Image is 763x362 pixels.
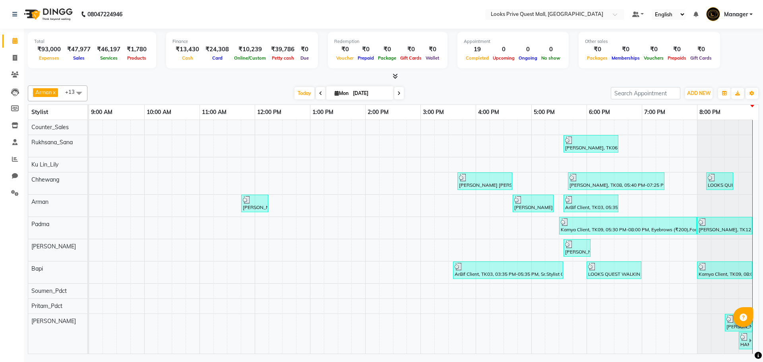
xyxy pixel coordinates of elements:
span: Vouchers [642,55,666,61]
span: Upcoming [491,55,517,61]
span: Mon [333,90,351,96]
b: 08047224946 [87,3,122,25]
a: 6:00 PM [587,106,612,118]
a: 8:00 PM [697,106,722,118]
span: Ongoing [517,55,539,61]
span: Arman [31,198,48,205]
a: 4:00 PM [476,106,501,118]
div: ₹0 [585,45,610,54]
a: 2:00 PM [366,106,391,118]
a: 10:00 AM [145,106,173,118]
span: Gift Cards [688,55,714,61]
a: 12:00 PM [255,106,283,118]
div: ₹0 [642,45,666,54]
span: Counter_Sales [31,124,69,131]
div: ₹46,197 [94,45,124,54]
div: ₹39,786 [268,45,298,54]
div: ₹0 [666,45,688,54]
span: Pritam_Pdct [31,302,62,310]
span: Expenses [37,55,61,61]
span: Online/Custom [232,55,268,61]
span: Products [125,55,148,61]
div: ₹10,239 [232,45,268,54]
span: Card [210,55,225,61]
div: ₹47,977 [64,45,94,54]
div: ₹1,780 [124,45,150,54]
div: Appointment [464,38,562,45]
span: Chhewang [31,176,59,183]
button: ADD NEW [685,88,713,99]
div: ₹0 [610,45,642,54]
div: 0 [491,45,517,54]
div: ₹13,430 [172,45,202,54]
img: logo [20,3,75,25]
div: ₹0 [298,45,312,54]
div: LOOKS QUEST WALKIN CLIENT, TK07, 06:00 PM-07:00 PM, Kersatase Fusion Scrub(F) (₹3500) [587,263,641,278]
span: Soumen_Pdct [31,287,67,294]
a: 3:00 PM [421,106,446,118]
div: [PERSON_NAME], TK08, 05:40 PM-07:25 PM, Cr.Stylist Cut(M) (₹1800),[PERSON_NAME] Styling (₹500) [569,174,664,189]
span: Ku Lin_Lily [31,161,58,168]
a: 5:00 PM [532,106,557,118]
div: ₹0 [356,45,376,54]
a: 1:00 PM [310,106,335,118]
span: Petty cash [270,55,296,61]
div: 0 [539,45,562,54]
span: Bapi [31,265,43,272]
span: [PERSON_NAME] [31,317,76,325]
a: 9:00 AM [89,106,114,118]
span: Voucher [334,55,356,61]
img: Manager [706,7,720,21]
span: Prepaid [356,55,376,61]
div: ₹0 [376,45,398,54]
div: Kamya Client, TK09, 08:00 PM-09:00 PM, Sr.Stylist Cut(F) (₹1600) [698,263,751,278]
div: ₹0 [688,45,714,54]
span: Stylist [31,108,48,116]
div: [PERSON_NAME], TK06, 05:35 PM-06:35 PM, Global Color Inoa(F)* (₹5000) [564,136,618,151]
span: Completed [464,55,491,61]
div: Redemption [334,38,441,45]
div: Ar8if Client, TK03, 03:35 PM-05:35 PM, Sr.Stylist Cut(M) (₹1000),K Experience Ritual (₹2500) [454,263,562,278]
div: [PERSON_NAME][DEMOGRAPHIC_DATA], TK04, 05:35 PM-06:05 PM, Eyebrows (₹200) [564,240,590,256]
div: ₹93,000 [34,45,64,54]
div: Kamya Client, TK09, 05:30 PM-08:00 PM, Eyebrows (₹200),Forehead Threading (₹100),Upperlip~Wax (₹2... [560,218,696,233]
div: LOOKS QUEST WALKIN CLIENT, TK10, 08:10 PM-08:40 PM, Head Massage(M) (₹800) [707,174,732,189]
span: Memberships [610,55,642,61]
div: ₹0 [398,45,424,54]
span: No show [539,55,562,61]
div: [PERSON_NAME], TK01, 11:45 AM-12:15 PM, Stylist Cut(M) (₹700) [242,196,267,211]
div: [PERSON_NAME], TK13, 08:30 PM-09:00 PM, Shave Regular (₹500) [726,315,751,330]
a: 7:00 PM [642,106,667,118]
span: Package [376,55,398,61]
span: Sales [71,55,87,61]
span: Manager [724,10,748,19]
span: Packages [585,55,610,61]
input: 2025-09-01 [351,87,390,99]
span: Padma [31,221,49,228]
span: Rukhsana_Sana [31,139,73,146]
div: Ar8if Client, TK03, 05:35 PM-06:35 PM, Royal Shave Experience (₹1000) [564,196,618,211]
span: Cash [180,55,195,61]
span: Prepaids [666,55,688,61]
span: Today [294,87,314,99]
div: [PERSON_NAME] [PERSON_NAME], TK02, 04:40 PM-05:25 PM, [PERSON_NAME] Styling (₹500) [513,196,553,211]
input: Search Appointment [611,87,680,99]
div: ₹0 [334,45,356,54]
span: +13 [65,89,81,95]
div: ₹24,308 [202,45,232,54]
div: Other sales [585,38,714,45]
div: Total [34,38,150,45]
span: Wallet [424,55,441,61]
span: Services [98,55,120,61]
iframe: chat widget [730,330,755,354]
div: 19 [464,45,491,54]
span: Arman [35,89,52,95]
a: x [52,89,56,95]
span: [PERSON_NAME] [31,243,76,250]
a: 11:00 AM [200,106,229,118]
div: Finance [172,38,312,45]
div: ₹0 [424,45,441,54]
div: [PERSON_NAME], TK12, 08:00 PM-09:00 PM, Premium Wax~Bikini (₹1200) [698,218,751,233]
span: Due [298,55,311,61]
span: Gift Cards [398,55,424,61]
